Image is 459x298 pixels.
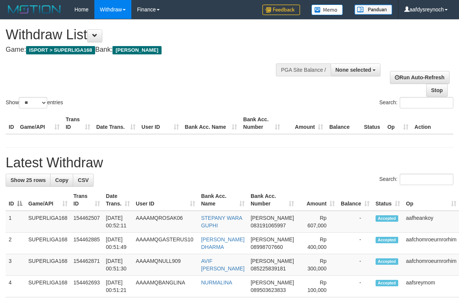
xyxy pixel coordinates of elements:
[93,113,139,134] th: Date Trans.
[6,211,25,233] td: 1
[276,63,330,76] div: PGA Site Balance /
[361,113,384,134] th: Status
[139,113,182,134] th: User ID
[103,189,133,211] th: Date Trans.: activate to sort column ascending
[390,71,449,84] a: Run Auto-Refresh
[201,215,242,229] a: STEPANY WARA GUPHI
[6,155,453,170] h1: Latest Withdraw
[73,174,94,187] a: CSV
[251,287,286,293] span: Copy 089503623833 to clipboard
[103,233,133,254] td: [DATE] 00:51:49
[297,189,338,211] th: Amount: activate to sort column ascending
[71,189,103,211] th: Trans ID: activate to sort column ascending
[25,276,71,297] td: SUPERLIGA168
[251,279,294,286] span: [PERSON_NAME]
[25,211,71,233] td: SUPERLIGA168
[411,113,453,134] th: Action
[311,5,343,15] img: Button%20Memo.svg
[297,254,338,276] td: Rp 300,000
[6,113,17,134] th: ID
[133,233,198,254] td: AAAAMQGASTERUS10
[182,113,240,134] th: Bank Acc. Name
[338,211,373,233] td: -
[201,258,245,272] a: AVIF [PERSON_NAME]
[6,97,63,108] label: Show entries
[297,211,338,233] td: Rp 607,000
[251,236,294,242] span: [PERSON_NAME]
[201,236,245,250] a: [PERSON_NAME] DHARMA
[71,211,103,233] td: 154462507
[400,174,453,185] input: Search:
[26,46,95,54] span: ISPORT > SUPERLIGA168
[6,4,63,15] img: MOTION_logo.png
[103,211,133,233] td: [DATE] 00:52:11
[400,97,453,108] input: Search:
[379,97,453,108] label: Search:
[376,280,398,286] span: Accepted
[251,244,283,250] span: Copy 08998707660 to clipboard
[251,215,294,221] span: [PERSON_NAME]
[376,237,398,243] span: Accepted
[6,276,25,297] td: 4
[338,233,373,254] td: -
[6,254,25,276] td: 3
[71,233,103,254] td: 154462885
[103,254,133,276] td: [DATE] 00:51:30
[6,233,25,254] td: 2
[297,276,338,297] td: Rp 100,000
[133,254,198,276] td: AAAAMQNULL909
[426,84,448,97] a: Stop
[338,254,373,276] td: -
[262,5,300,15] img: Feedback.jpg
[373,189,403,211] th: Status: activate to sort column ascending
[6,189,25,211] th: ID: activate to sort column descending
[25,254,71,276] td: SUPERLIGA168
[338,276,373,297] td: -
[103,276,133,297] td: [DATE] 00:51:21
[326,113,361,134] th: Balance
[6,27,299,42] h1: Withdraw List
[379,174,453,185] label: Search:
[63,113,93,134] th: Trans ID
[55,177,68,183] span: Copy
[198,189,248,211] th: Bank Acc. Name: activate to sort column ascending
[251,266,286,272] span: Copy 085225839181 to clipboard
[201,279,232,286] a: NURMALINA
[376,215,398,222] span: Accepted
[133,189,198,211] th: User ID: activate to sort column ascending
[240,113,283,134] th: Bank Acc. Number
[112,46,161,54] span: [PERSON_NAME]
[71,254,103,276] td: 154462871
[376,258,398,265] span: Accepted
[133,276,198,297] td: AAAAMQBANGLINA
[384,113,411,134] th: Op
[331,63,381,76] button: None selected
[17,113,63,134] th: Game/API
[133,211,198,233] td: AAAAMQROSAK06
[251,222,286,229] span: Copy 083191065997 to clipboard
[354,5,392,15] img: panduan.png
[19,97,47,108] select: Showentries
[251,258,294,264] span: [PERSON_NAME]
[6,174,51,187] a: Show 25 rows
[297,233,338,254] td: Rp 400,000
[25,233,71,254] td: SUPERLIGA168
[25,189,71,211] th: Game/API: activate to sort column ascending
[283,113,326,134] th: Amount
[78,177,89,183] span: CSV
[338,189,373,211] th: Balance: activate to sort column ascending
[336,67,371,73] span: None selected
[50,174,73,187] a: Copy
[71,276,103,297] td: 154462693
[11,177,46,183] span: Show 25 rows
[6,46,299,54] h4: Game: Bank:
[248,189,297,211] th: Bank Acc. Number: activate to sort column ascending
